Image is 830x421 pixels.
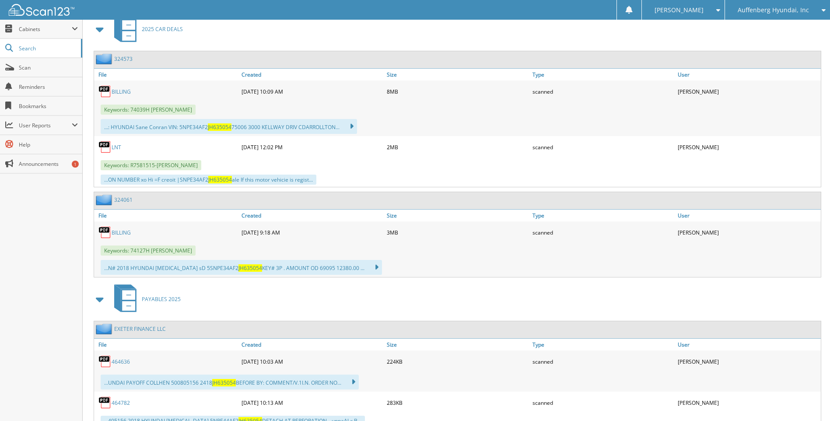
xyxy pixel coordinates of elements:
a: BILLING [112,88,131,95]
div: ...ON NUMBER xo Hi =F creoit |SNPE34AF2 ale If this motor vehicie is regist... [101,175,316,185]
a: LNT [112,144,121,151]
span: Cabinets [19,25,72,33]
span: Announcements [19,160,78,168]
div: [DATE] 10:03 AM [239,353,385,370]
a: File [94,210,239,221]
span: Scan [19,64,78,71]
a: Size [385,210,530,221]
img: PDF.png [98,85,112,98]
div: ...N# 2018 HYUNDAI [MEDICAL_DATA] sD 5SNPE34AF2 KEY# 3P . AMOUNT OD 69095 12380.00 ... [101,260,382,275]
div: 224KB [385,353,530,370]
div: [PERSON_NAME] [676,394,821,411]
div: scanned [530,353,676,370]
span: JH635054 [238,264,262,272]
div: [DATE] 12:02 PM [239,138,385,156]
span: User Reports [19,122,72,129]
span: JH635054 [208,123,231,131]
div: [DATE] 9:18 AM [239,224,385,241]
div: ...: HYUNDAI Sane Conran VIN: 5NPE34AF2 75006 3000 KELLWAY DRIV CDARROLLTON... [101,119,357,134]
a: Created [239,69,385,81]
span: Search [19,45,77,52]
a: 2025 CAR DEALS [109,12,183,46]
a: Created [239,210,385,221]
div: 8MB [385,83,530,100]
img: PDF.png [98,140,112,154]
div: scanned [530,83,676,100]
div: [PERSON_NAME] [676,224,821,241]
div: [PERSON_NAME] [676,83,821,100]
a: File [94,69,239,81]
a: 324061 [114,196,133,203]
span: 2025 CAR DEALS [142,25,183,33]
span: JH635054 [208,176,232,183]
span: Help [19,141,78,148]
a: PAYABLES 2025 [109,282,181,316]
div: 283KB [385,394,530,411]
img: scan123-logo-white.svg [9,4,74,16]
img: folder2.png [96,194,114,205]
span: PAYABLES 2025 [142,295,181,303]
a: User [676,339,821,351]
div: scanned [530,394,676,411]
span: [PERSON_NAME] [655,7,704,13]
span: Keywords: 74127H [PERSON_NAME] [101,246,196,256]
span: Bookmarks [19,102,78,110]
div: 3MB [385,224,530,241]
span: Auffenberg Hyundai, Inc [738,7,809,13]
img: folder2.png [96,323,114,334]
a: 464782 [112,399,130,407]
div: scanned [530,138,676,156]
a: Size [385,339,530,351]
img: folder2.png [96,53,114,64]
a: EXETER FINANCE LLC [114,325,166,333]
a: User [676,210,821,221]
a: File [94,339,239,351]
a: Created [239,339,385,351]
img: PDF.png [98,226,112,239]
span: Keywords: R7581515-[PERSON_NAME] [101,160,201,170]
div: 1 [72,161,79,168]
a: 464636 [112,358,130,365]
img: PDF.png [98,355,112,368]
span: Keywords: 74039H [PERSON_NAME] [101,105,196,115]
img: PDF.png [98,396,112,409]
a: BILLING [112,229,131,236]
a: 324573 [114,55,133,63]
a: User [676,69,821,81]
a: Type [530,69,676,81]
div: [DATE] 10:13 AM [239,394,385,411]
div: [DATE] 10:09 AM [239,83,385,100]
a: Size [385,69,530,81]
div: [PERSON_NAME] [676,353,821,370]
span: JH635054 [212,379,236,386]
a: Type [530,339,676,351]
div: scanned [530,224,676,241]
a: Type [530,210,676,221]
span: Reminders [19,83,78,91]
div: 2MB [385,138,530,156]
div: ...UNDAI PAYOFF COLLHEN 500805156 2418 BEFORE BY: COMMENT/V.1I.N. ORDER NO... [101,375,359,389]
div: [PERSON_NAME] [676,138,821,156]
